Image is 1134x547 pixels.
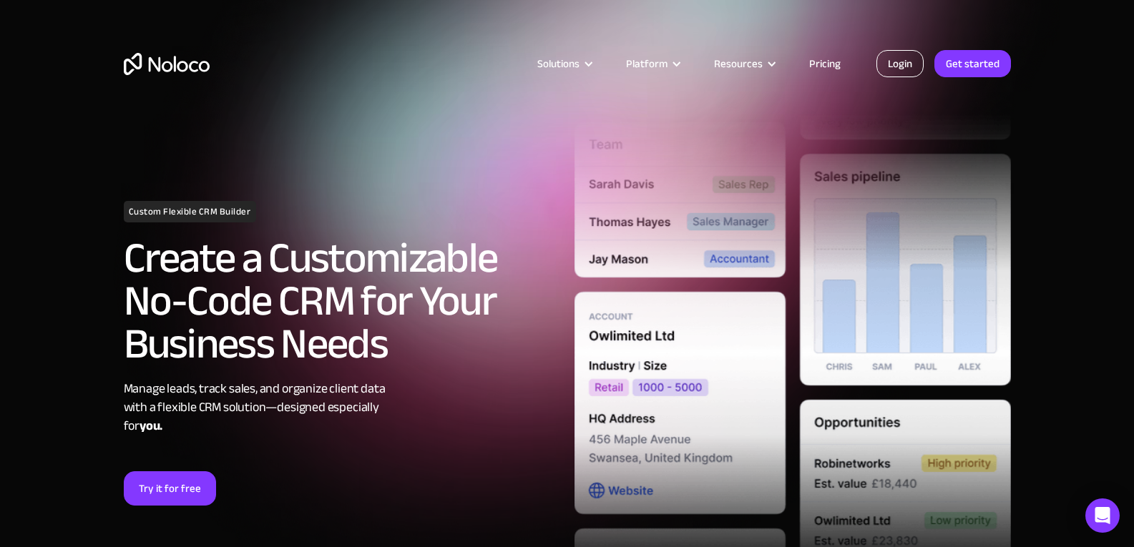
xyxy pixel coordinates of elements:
h1: Custom Flexible CRM Builder [124,201,256,222]
div: Resources [696,54,791,73]
div: Platform [626,54,668,73]
div: Open Intercom Messenger [1085,498,1120,533]
a: Get started [934,50,1011,77]
a: home [124,53,210,75]
h2: Create a Customizable No-Code CRM for Your Business Needs [124,237,560,365]
div: Solutions [519,54,608,73]
a: Try it for free [124,471,216,506]
a: Login [876,50,924,77]
div: Manage leads, track sales, and organize client data with a flexible CRM solution—designed especia... [124,380,560,435]
div: Resources [714,54,763,73]
strong: you. [140,414,162,438]
a: Pricing [791,54,859,73]
div: Platform [608,54,696,73]
div: Solutions [537,54,580,73]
